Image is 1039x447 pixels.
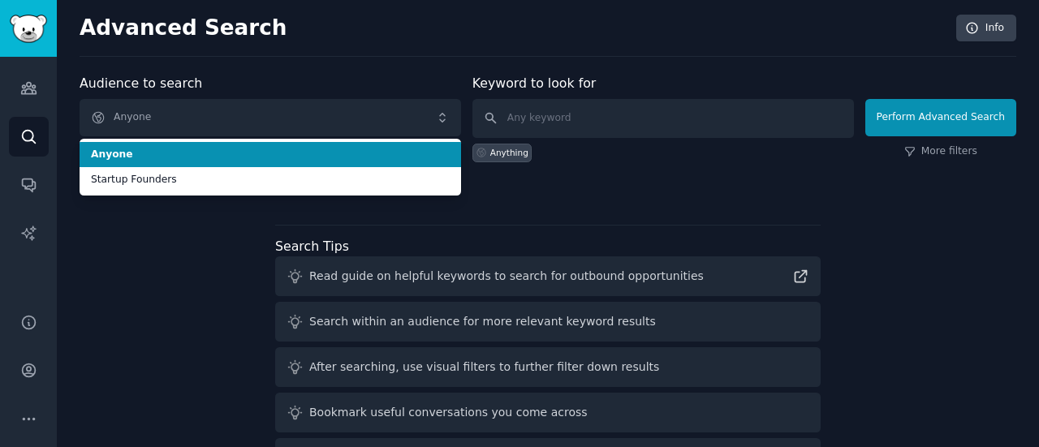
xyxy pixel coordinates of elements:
[10,15,47,43] img: GummySearch logo
[956,15,1016,42] a: Info
[80,15,947,41] h2: Advanced Search
[309,404,588,421] div: Bookmark useful conversations you come across
[309,268,704,285] div: Read guide on helpful keywords to search for outbound opportunities
[80,139,461,196] ul: Anyone
[91,173,450,187] span: Startup Founders
[309,313,656,330] div: Search within an audience for more relevant keyword results
[472,99,854,138] input: Any keyword
[80,99,461,136] button: Anyone
[309,359,659,376] div: After searching, use visual filters to further filter down results
[490,147,528,158] div: Anything
[472,75,597,91] label: Keyword to look for
[91,148,450,162] span: Anyone
[275,239,349,254] label: Search Tips
[904,144,977,159] a: More filters
[80,75,202,91] label: Audience to search
[865,99,1016,136] button: Perform Advanced Search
